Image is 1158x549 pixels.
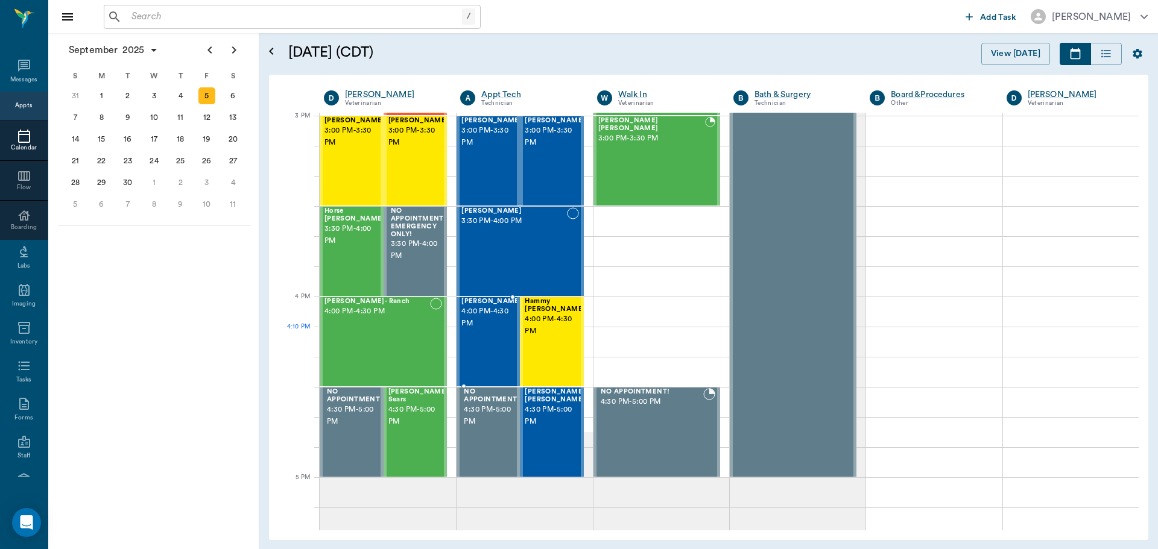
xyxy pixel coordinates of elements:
span: 3:30 PM - 4:00 PM [461,215,566,227]
div: Tuesday, October 7, 2025 [119,196,136,213]
div: Thursday, September 18, 2025 [172,131,189,148]
span: 4:00 PM - 4:30 PM [324,306,430,318]
div: Friday, September 26, 2025 [198,152,215,169]
div: Thursday, September 4, 2025 [172,87,189,104]
span: 3:00 PM - 3:30 PM [324,125,385,149]
div: Messages [10,75,38,84]
span: 4:30 PM - 5:00 PM [525,404,585,428]
div: BOOKED, 4:30 PM - 5:00 PM [593,387,720,477]
h5: [DATE] (CDT) [288,43,605,62]
div: Wednesday, September 24, 2025 [146,152,163,169]
div: Appts [15,101,32,110]
button: Add Task [961,5,1021,28]
div: Sunday, August 31, 2025 [67,87,84,104]
div: Sunday, September 14, 2025 [67,131,84,148]
div: T [167,67,194,85]
div: Monday, September 29, 2025 [93,174,110,191]
div: Wednesday, October 1, 2025 [146,174,163,191]
span: NO APPOINTMENT! [601,388,703,396]
div: Saturday, October 11, 2025 [224,196,241,213]
span: [PERSON_NAME] [388,117,449,125]
div: BOOKED, 4:30 PM - 5:00 PM [320,387,384,477]
div: Friday, October 3, 2025 [198,174,215,191]
div: NOT_CONFIRMED, 4:00 PM - 4:30 PM [457,296,520,387]
div: Tuesday, September 9, 2025 [119,109,136,126]
div: F [194,67,220,85]
div: Saturday, October 4, 2025 [224,174,241,191]
div: Veterinarian [345,98,442,108]
span: 4:30 PM - 5:00 PM [464,404,519,428]
div: Tasks [16,375,31,384]
button: Next page [222,38,246,62]
div: 5 PM [279,471,310,501]
button: September2025 [63,38,165,62]
div: B [733,90,748,105]
div: Sunday, September 7, 2025 [67,109,84,126]
span: 4:00 PM - 4:30 PM [461,306,522,330]
a: Appt Tech [481,89,578,101]
span: [PERSON_NAME] Sears [388,388,449,404]
div: Wednesday, September 17, 2025 [146,131,163,148]
div: Sunday, October 5, 2025 [67,196,84,213]
span: NO APPOINTMENT! EMERGENCY ONLY! [391,207,446,238]
div: Wednesday, October 8, 2025 [146,196,163,213]
div: Veterinarian [618,98,715,108]
span: 4:00 PM - 4:30 PM [525,313,585,337]
div: NOT_CONFIRMED, 4:00 PM - 4:30 PM [520,296,583,387]
span: [PERSON_NAME] [461,298,522,306]
div: T [115,67,141,85]
span: 3:30 PM - 4:00 PM [324,223,385,247]
div: Tuesday, September 23, 2025 [119,152,136,169]
div: Friday, September 12, 2025 [198,109,215,126]
div: Imaging [12,300,36,309]
div: Inventory [10,337,37,347]
div: Other [891,98,988,108]
div: Today, Friday, September 5, 2025 [198,87,215,104]
div: [PERSON_NAME] [345,89,442,101]
div: Tuesday, September 16, 2025 [119,131,136,148]
span: [PERSON_NAME] [461,117,522,125]
div: [PERSON_NAME] [1028,89,1125,101]
div: Forms [14,413,33,422]
span: 4:30 PM - 5:00 PM [327,404,382,428]
div: NOT_CONFIRMED, 4:00 PM - 4:30 PM [320,296,447,387]
div: Monday, October 6, 2025 [93,196,110,213]
a: Walk In [618,89,715,101]
div: Monday, September 8, 2025 [93,109,110,126]
div: B [870,90,885,105]
div: Tuesday, September 30, 2025 [119,174,136,191]
div: M [89,67,115,85]
span: September [66,42,120,58]
button: View [DATE] [981,43,1050,65]
span: NO APPOINTMENT! [327,388,382,404]
span: 3:00 PM - 3:30 PM [461,125,522,149]
div: Technician [755,98,852,108]
div: Friday, September 19, 2025 [198,131,215,148]
div: Thursday, September 11, 2025 [172,109,189,126]
div: Open Intercom Messenger [12,508,41,537]
div: Wednesday, September 10, 2025 [146,109,163,126]
div: 4 PM [279,290,310,321]
div: Monday, September 22, 2025 [93,152,110,169]
button: Open calendar [264,28,279,75]
div: NOT_CONFIRMED, 4:30 PM - 5:00 PM [520,387,583,477]
div: Wednesday, September 3, 2025 [146,87,163,104]
div: BOOKED, 3:30 PM - 4:00 PM [384,206,448,296]
span: 4:30 PM - 5:00 PM [388,404,449,428]
span: 3:00 PM - 3:30 PM [388,125,449,149]
div: NOT_CONFIRMED, 3:00 PM - 3:30 PM [320,116,384,206]
span: [PERSON_NAME]- Ranch [324,298,430,306]
a: Board &Procedures [891,89,988,101]
span: 3:30 PM - 4:00 PM [391,238,446,262]
span: 2025 [120,42,147,58]
div: BOOKED, 4:30 PM - 5:00 PM [457,387,520,477]
div: NOT_CONFIRMED, 3:00 PM - 3:30 PM [520,116,583,206]
span: [PERSON_NAME] [525,117,585,125]
div: Thursday, October 9, 2025 [172,196,189,213]
div: Bath & Surgery [755,89,852,101]
div: Friday, October 10, 2025 [198,196,215,213]
div: S [220,67,246,85]
div: Monday, September 15, 2025 [93,131,110,148]
div: BOOKED, 3:00 PM - 3:30 PM [593,116,720,206]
